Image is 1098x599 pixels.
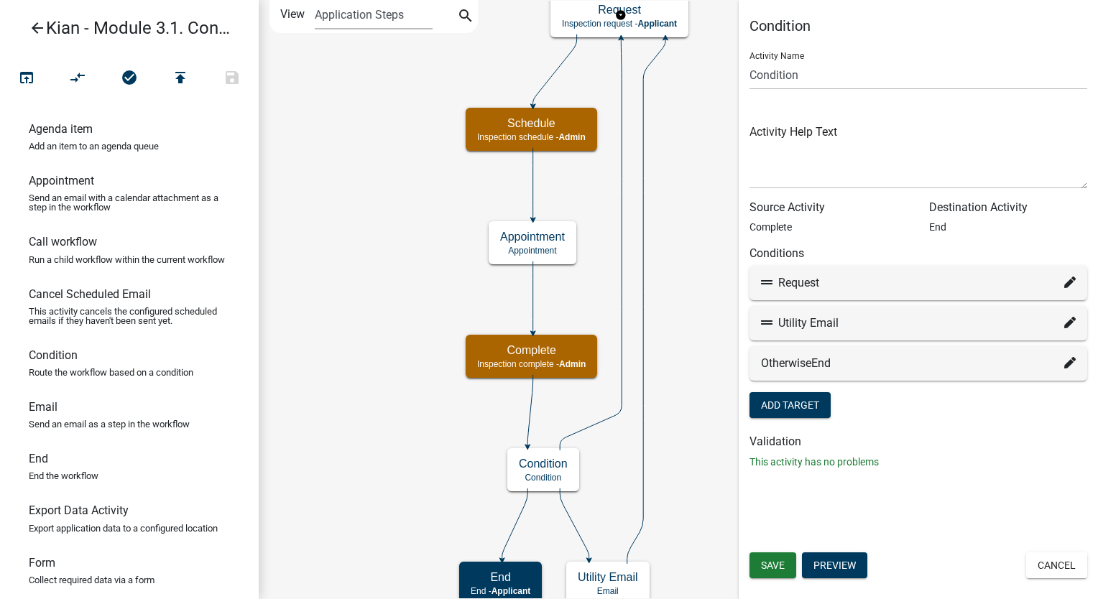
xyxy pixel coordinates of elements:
h6: End [29,452,48,465]
button: Save [749,552,796,578]
p: Complete [749,220,908,235]
span: End [811,356,831,370]
span: Admin [559,359,586,369]
p: Inspection request - [562,19,677,29]
button: Add Target [749,392,831,418]
i: save [223,69,241,89]
p: Inspection complete - [477,359,586,369]
a: Kian - Module 3.1. Condition Looping [11,11,236,45]
button: Cancel [1026,552,1087,578]
div: Otherwise [761,355,1076,372]
i: open_in_browser [18,69,35,89]
p: End the workflow [29,471,98,480]
p: Appointment [500,246,565,256]
h5: Request [562,3,677,17]
button: Preview [802,552,867,578]
p: End [929,220,1087,235]
div: Workflow actions [1,63,258,98]
h6: Cancel Scheduled Email [29,287,151,301]
h6: Form [29,556,55,570]
p: Send an email as a step in the workflow [29,419,190,429]
p: This activity cancels the configured scheduled emails if they haven't been sent yet. [29,307,230,325]
h6: Source Activity [749,200,908,214]
h6: Export Data Activity [29,503,129,517]
span: Applicant [637,19,677,29]
i: publish [172,69,189,89]
div: Request [761,274,1076,292]
p: End - [471,586,530,596]
button: Auto Layout [52,63,103,94]
p: Route the workflow based on a condition [29,368,193,377]
h6: Conditions [749,246,1087,260]
i: search [457,7,474,27]
i: compare_arrows [70,69,87,89]
i: arrow_back [29,19,46,40]
p: Export application data to a configured location [29,524,218,533]
p: Condition [519,473,568,483]
h5: Complete [477,343,586,357]
h6: Destination Activity [929,200,1087,214]
h5: Schedule [477,116,586,130]
h6: Appointment [29,174,94,187]
div: Utility Email [761,315,1076,332]
span: Admin [558,132,585,142]
button: Publish [154,63,206,94]
button: Test Workflow [1,63,52,94]
p: Send an email with a calendar attachment as a step in the workflow [29,193,230,212]
p: Run a child workflow within the current workflow [29,255,225,264]
span: Applicant [492,586,531,596]
span: Save [761,559,785,571]
i: check_circle [121,69,138,89]
button: Save [206,63,258,94]
p: Add an item to an agenda queue [29,141,159,151]
button: search [454,6,477,29]
h6: Agenda item [29,122,93,136]
h5: Condition [519,457,568,470]
h6: Condition [29,348,78,362]
p: Collect required data via a form [29,575,154,585]
h5: Utility Email [578,570,638,584]
p: This activity has no problems [749,455,1087,470]
h5: Appointment [500,230,565,243]
h6: Email [29,400,57,414]
p: Email [578,586,638,596]
h6: Call workflow [29,235,97,249]
h6: Validation [749,435,1087,448]
h5: End [471,570,530,584]
h5: Condition [749,17,1087,34]
button: No problems [103,63,155,94]
p: Inspection schedule - [477,132,586,142]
